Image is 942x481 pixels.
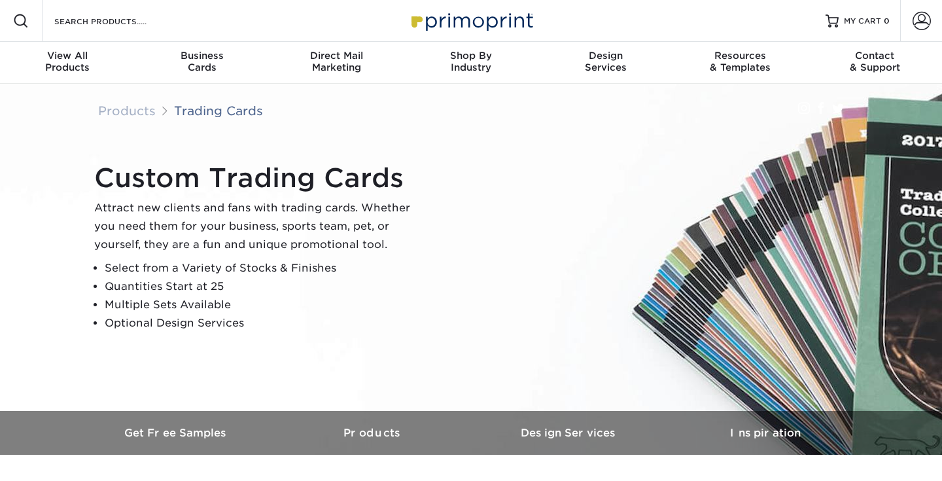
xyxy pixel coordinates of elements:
a: Trading Cards [174,103,263,118]
div: Industry [404,50,538,73]
span: Direct Mail [269,50,404,62]
a: Design Services [471,411,667,455]
h3: Get Free Samples [78,427,275,439]
li: Optional Design Services [105,314,421,332]
input: SEARCH PRODUCTS..... [53,13,181,29]
a: Contact& Support [807,42,942,84]
h3: Products [275,427,471,439]
p: Attract new clients and fans with trading cards. Whether you need them for your business, sports ... [94,199,421,254]
div: & Support [807,50,942,73]
a: Products [98,103,156,118]
li: Multiple Sets Available [105,296,421,314]
span: MY CART [844,16,881,27]
a: Products [275,411,471,455]
a: Direct MailMarketing [269,42,404,84]
h1: Custom Trading Cards [94,162,421,194]
span: Resources [673,50,808,62]
h3: Inspiration [667,427,863,439]
img: Primoprint [406,7,536,35]
span: 0 [884,16,890,26]
a: DesignServices [538,42,673,84]
span: Shop By [404,50,538,62]
a: Get Free Samples [78,411,275,455]
li: Quantities Start at 25 [105,277,421,296]
div: & Templates [673,50,808,73]
a: Resources& Templates [673,42,808,84]
li: Select from a Variety of Stocks & Finishes [105,259,421,277]
a: Shop ByIndustry [404,42,538,84]
a: BusinessCards [135,42,270,84]
h3: Design Services [471,427,667,439]
div: Marketing [269,50,404,73]
span: Business [135,50,270,62]
div: Services [538,50,673,73]
span: Contact [807,50,942,62]
a: Inspiration [667,411,863,455]
div: Cards [135,50,270,73]
span: Design [538,50,673,62]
